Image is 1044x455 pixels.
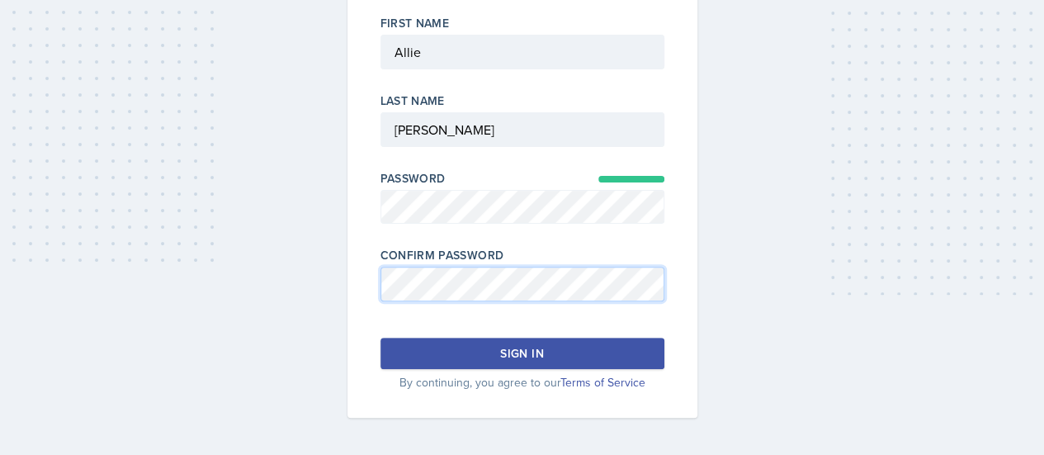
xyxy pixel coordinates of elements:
[380,15,450,31] label: First Name
[380,35,664,69] input: First Name
[380,247,504,263] label: Confirm Password
[380,92,445,109] label: Last Name
[380,112,664,147] input: Last Name
[380,170,446,187] label: Password
[560,374,645,391] a: Terms of Service
[380,338,664,369] button: Sign in
[500,345,543,362] div: Sign in
[380,374,664,391] p: By continuing, you agree to our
